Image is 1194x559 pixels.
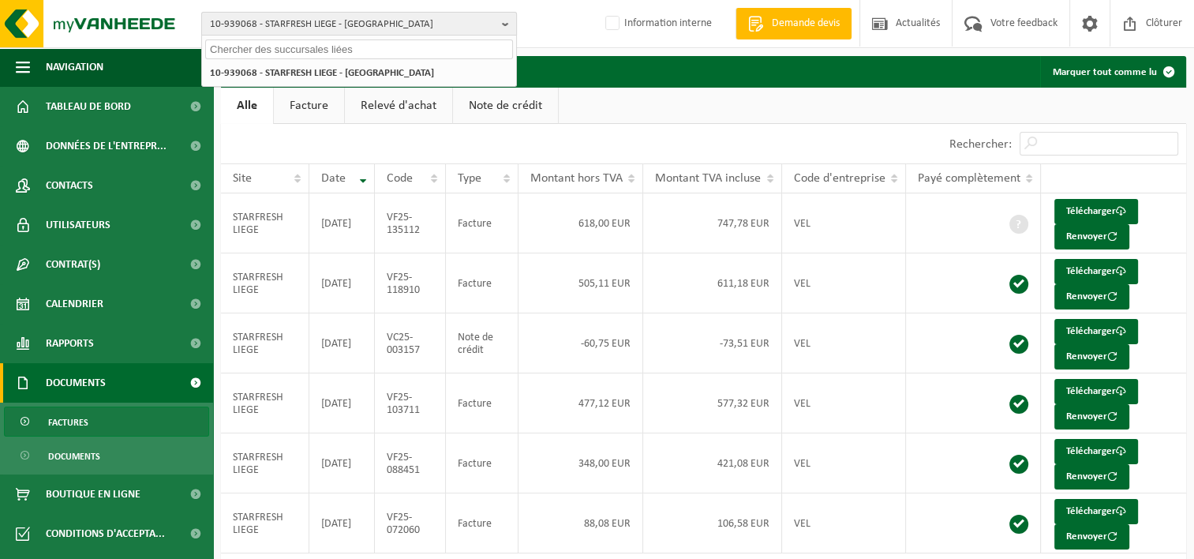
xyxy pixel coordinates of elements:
td: Facture [446,433,518,493]
a: Relevé d'achat [345,88,452,124]
a: Télécharger [1054,199,1138,224]
span: Boutique en ligne [46,475,140,514]
td: VC25-003157 [375,313,446,373]
button: Renvoyer [1054,464,1129,490]
td: STARFRESH LIEGE [221,373,309,433]
td: Note de crédit [446,313,518,373]
td: 611,18 EUR [643,253,781,313]
button: Renvoyer [1054,404,1129,430]
span: Payé complètement [918,172,1020,185]
span: Documents [46,363,106,403]
td: Facture [446,253,518,313]
td: 505,11 EUR [518,253,644,313]
a: Télécharger [1054,499,1138,524]
td: [DATE] [309,193,376,253]
span: Données de l'entrepr... [46,126,167,166]
a: Demande devis [735,8,852,39]
td: 88,08 EUR [518,493,644,553]
span: Type [458,172,481,185]
td: STARFRESH LIEGE [221,433,309,493]
td: 747,78 EUR [643,193,781,253]
span: Contacts [46,166,93,205]
span: Factures [48,407,88,437]
td: STARFRESH LIEGE [221,253,309,313]
a: Télécharger [1054,319,1138,344]
a: Facture [274,88,344,124]
span: Conditions d'accepta... [46,514,165,553]
td: VEL [782,373,906,433]
span: Navigation [46,47,103,87]
button: Renvoyer [1054,524,1129,550]
label: Rechercher: [949,138,1012,151]
span: Date [321,172,346,185]
td: VEL [782,253,906,313]
strong: 10-939068 - STARFRESH LIEGE - [GEOGRAPHIC_DATA] [210,68,434,78]
td: 618,00 EUR [518,193,644,253]
td: VEL [782,313,906,373]
span: Tableau de bord [46,87,131,126]
button: Renvoyer [1054,284,1129,310]
td: STARFRESH LIEGE [221,493,309,553]
a: Télécharger [1054,439,1138,464]
td: Facture [446,493,518,553]
a: Télécharger [1054,259,1138,284]
a: Factures [4,407,209,437]
span: Code d'entreprise [794,172,885,185]
td: VF25-118910 [375,253,446,313]
span: Montant hors TVA [530,172,623,185]
td: 106,58 EUR [643,493,781,553]
td: [DATE] [309,313,376,373]
span: Site [233,172,252,185]
a: Documents [4,441,209,471]
span: Documents [48,441,100,471]
td: VF25-103711 [375,373,446,433]
span: Utilisateurs [46,205,110,245]
a: Note de crédit [453,88,558,124]
span: 10-939068 - STARFRESH LIEGE - [GEOGRAPHIC_DATA] [210,13,496,36]
td: [DATE] [309,253,376,313]
td: [DATE] [309,493,376,553]
span: Calendrier [46,284,103,324]
button: Renvoyer [1054,224,1129,249]
td: -73,51 EUR [643,313,781,373]
td: 577,32 EUR [643,373,781,433]
td: -60,75 EUR [518,313,644,373]
td: 421,08 EUR [643,433,781,493]
a: Alle [221,88,273,124]
span: Montant TVA incluse [655,172,761,185]
label: Information interne [602,12,712,36]
button: Renvoyer [1054,344,1129,370]
span: Code [387,172,413,185]
input: Chercher des succursales liées [205,39,513,59]
td: STARFRESH LIEGE [221,313,309,373]
td: 348,00 EUR [518,433,644,493]
td: VEL [782,493,906,553]
td: Facture [446,373,518,433]
td: VF25-135112 [375,193,446,253]
td: VF25-088451 [375,433,446,493]
td: VF25-072060 [375,493,446,553]
span: Rapports [46,324,94,363]
td: STARFRESH LIEGE [221,193,309,253]
span: Contrat(s) [46,245,100,284]
td: [DATE] [309,373,376,433]
button: Marquer tout comme lu [1040,56,1185,88]
td: Facture [446,193,518,253]
td: VEL [782,193,906,253]
span: Demande devis [768,16,844,32]
button: 10-939068 - STARFRESH LIEGE - [GEOGRAPHIC_DATA] [201,12,517,36]
a: Télécharger [1054,379,1138,404]
td: 477,12 EUR [518,373,644,433]
td: VEL [782,433,906,493]
td: [DATE] [309,433,376,493]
